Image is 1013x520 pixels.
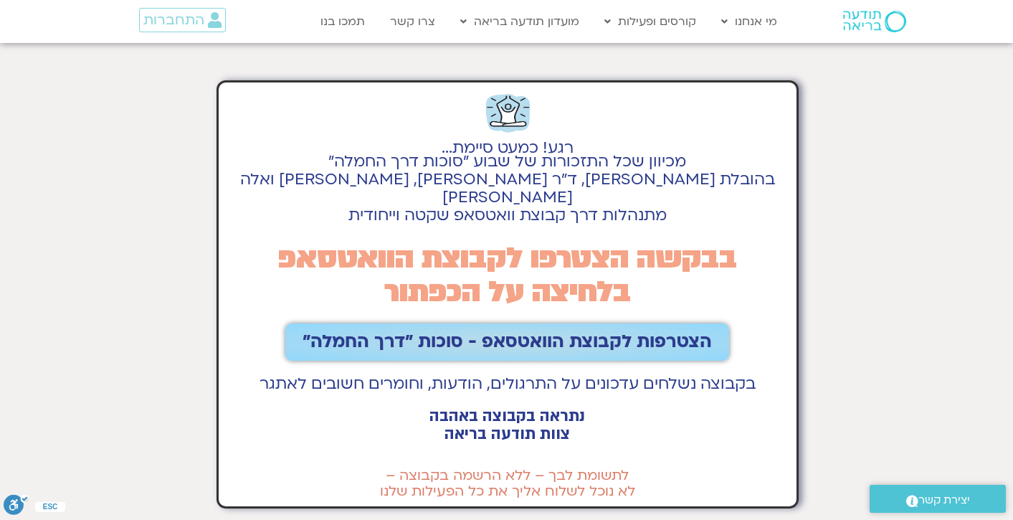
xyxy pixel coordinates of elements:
a: מועדון תודעה בריאה [453,8,586,35]
a: קורסים ופעילות [597,8,703,35]
h2: בבקשה הצטרפו לקבוצת הוואטסאפ בלחיצה על הכפתור [226,242,790,309]
span: התחברות [143,12,204,28]
a: תמכו בנו [313,8,372,35]
a: יצירת קשר [870,485,1006,513]
a: צרו קשר [383,8,442,35]
span: יצירת קשר [918,491,970,510]
h2: בקבוצה נשלחים עדכונים על התרגולים, הודעות, וחומרים חשובים לאתגר [226,375,790,393]
a: הצטרפות לקבוצת הוואטסאפ - סוכות ״דרך החמלה״ [285,323,729,361]
h2: מכיוון שכל התזכורות של שבוע "סוכות דרך החמלה" בהובלת [PERSON_NAME], ד״ר [PERSON_NAME], [PERSON_NA... [226,153,790,224]
span: הצטרפות לקבוצת הוואטסאפ - סוכות ״דרך החמלה״ [303,332,712,352]
img: תודעה בריאה [843,11,906,32]
h2: רגע! כמעט סיימת... [226,147,790,149]
a: מי אנחנו [714,8,784,35]
h2: לתשומת לבך – ללא הרשמה בקבוצה – לא נוכל לשלוח אליך את כל הפעילות שלנו [226,468,790,499]
h2: נתראה בקבוצה באהבה צוות תודעה בריאה [226,407,790,443]
a: התחברות [139,8,226,32]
